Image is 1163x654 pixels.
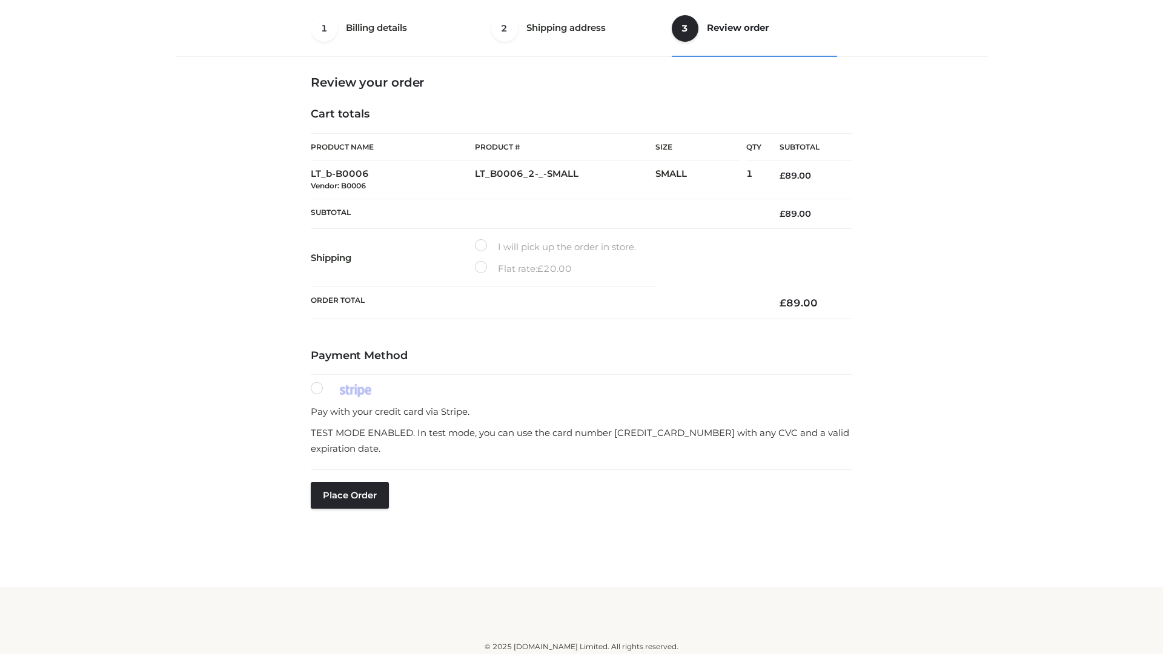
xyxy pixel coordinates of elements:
label: Flat rate: [475,261,572,277]
bdi: 89.00 [780,297,818,309]
td: 1 [746,161,761,199]
p: TEST MODE ENABLED. In test mode, you can use the card number [CREDIT_CARD_NUMBER] with any CVC an... [311,425,852,456]
th: Order Total [311,287,761,319]
span: £ [780,208,785,219]
th: Size [655,134,740,161]
th: Qty [746,133,761,161]
td: LT_b-B0006 [311,161,475,199]
div: © 2025 [DOMAIN_NAME] Limited. All rights reserved. [180,641,983,653]
small: Vendor: B0006 [311,181,366,190]
span: £ [537,263,543,274]
bdi: 20.00 [537,263,572,274]
bdi: 89.00 [780,170,811,181]
span: £ [780,170,785,181]
td: SMALL [655,161,746,199]
h4: Payment Method [311,349,852,363]
bdi: 89.00 [780,208,811,219]
th: Subtotal [311,199,761,228]
span: £ [780,297,786,309]
button: Place order [311,482,389,509]
th: Product # [475,133,655,161]
p: Pay with your credit card via Stripe. [311,404,852,420]
h3: Review your order [311,75,852,90]
h4: Cart totals [311,108,852,121]
th: Shipping [311,229,475,287]
label: I will pick up the order in store. [475,239,636,255]
td: LT_B0006_2-_-SMALL [475,161,655,199]
th: Subtotal [761,134,852,161]
th: Product Name [311,133,475,161]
